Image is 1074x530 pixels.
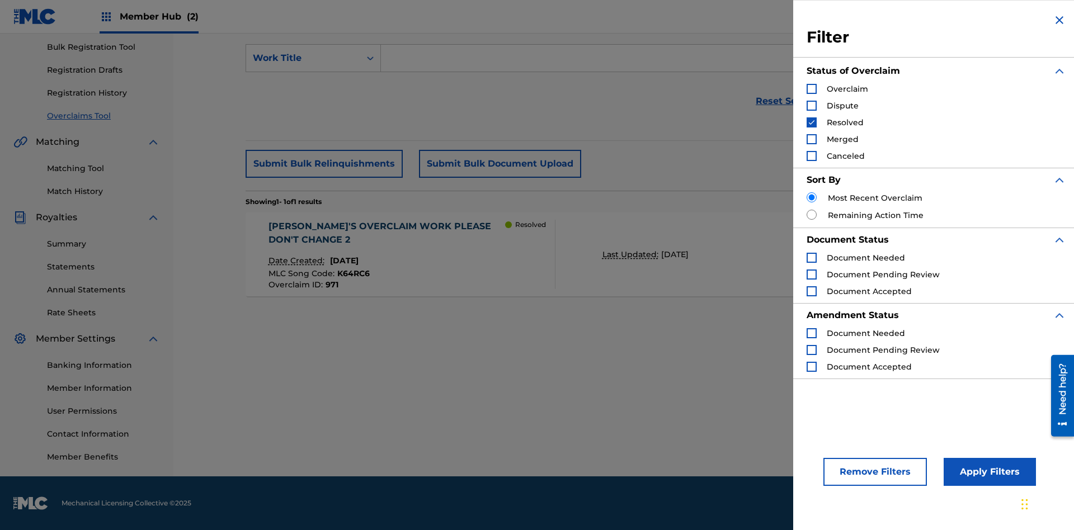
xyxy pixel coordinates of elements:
img: expand [1053,233,1066,247]
img: expand [1053,309,1066,322]
div: [PERSON_NAME]'S OVERCLAIM WORK PLEASE DON'T CHANGE 2 [268,220,506,247]
label: Remaining Action Time [828,210,924,221]
a: Rate Sheets [47,307,160,319]
span: Document Accepted [827,362,912,372]
a: Bulk Registration Tool [47,41,160,53]
a: Statements [47,261,160,273]
span: K64RC6 [337,268,370,278]
span: Document Pending Review [827,269,940,280]
span: Document Needed [827,328,905,338]
span: Canceled [827,151,865,161]
img: expand [1053,64,1066,78]
img: Member Settings [13,332,27,346]
span: Document Needed [827,253,905,263]
p: Showing 1 - 1 of 1 results [246,197,322,207]
span: 971 [326,280,338,290]
span: Member Hub [120,10,199,23]
a: Member Benefits [47,451,160,463]
a: Registration Drafts [47,64,160,76]
a: Contact Information [47,428,160,440]
span: [DATE] [330,255,359,266]
a: Registration History [47,87,160,99]
span: Overclaim ID : [268,280,326,290]
span: Merged [827,134,859,144]
strong: Sort By [807,174,841,185]
img: close [1053,13,1066,27]
span: [DATE] [661,249,689,259]
p: Last Updated: [602,249,661,261]
span: Dispute [827,101,859,111]
button: Remove Filters [823,458,927,486]
span: Overclaim [827,84,868,94]
strong: Status of Overclaim [807,65,900,76]
img: checkbox [808,119,816,126]
span: Resolved [827,117,864,127]
img: expand [147,135,160,149]
span: MLC Song Code : [268,268,337,278]
a: Match History [47,186,160,197]
button: Submit Bulk Document Upload [419,150,581,178]
strong: Amendment Status [807,310,899,320]
div: Drag [1021,488,1028,521]
a: [PERSON_NAME]'S OVERCLAIM WORK PLEASE DON'T CHANGE 2Date Created:[DATE]MLC Song Code:K64RC6Overcl... [246,212,1002,296]
button: Apply Filters [944,458,1036,486]
img: MLC Logo [13,8,56,25]
img: expand [147,332,160,346]
span: Mechanical Licensing Collective © 2025 [62,498,191,508]
iframe: Resource Center [1043,351,1074,442]
a: Matching Tool [47,163,160,174]
span: Royalties [36,211,77,224]
img: logo [13,496,48,510]
a: User Permissions [47,405,160,417]
img: expand [147,211,160,224]
strong: Document Status [807,234,889,245]
div: Work Title [253,51,354,65]
a: Member Information [47,382,160,394]
h3: Filter [807,27,1066,48]
a: Overclaims Tool [47,110,160,122]
span: Member Settings [36,332,115,346]
img: Matching [13,135,27,149]
span: Matching [36,135,79,149]
span: Document Accepted [827,286,912,296]
a: Reset Search [750,89,823,113]
img: Top Rightsholders [100,10,113,23]
span: Document Pending Review [827,345,940,355]
p: Date Created: [268,255,327,267]
button: Submit Bulk Relinquishments [246,150,403,178]
iframe: Chat Widget [1018,476,1074,530]
img: expand [1053,173,1066,187]
p: Resolved [515,220,546,230]
img: Royalties [13,211,27,224]
a: Banking Information [47,359,160,371]
label: Most Recent Overclaim [828,192,922,204]
form: Search Form [246,44,1002,124]
a: Summary [47,238,160,250]
a: Annual Statements [47,284,160,296]
span: (2) [187,11,199,22]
